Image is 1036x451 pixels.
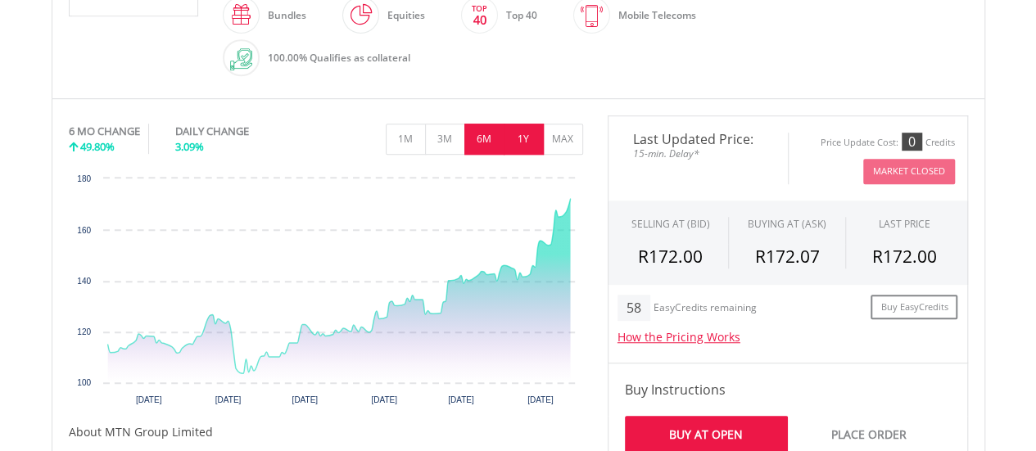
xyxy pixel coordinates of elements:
span: Last Updated Price: [621,133,776,146]
svg: Interactive chart [69,170,583,416]
text: [DATE] [371,395,397,404]
div: 0 [902,133,922,151]
button: 1M [386,124,426,155]
div: Chart. Highcharts interactive chart. [69,170,583,416]
span: R172.07 [754,245,819,268]
div: DAILY CHANGE [175,124,304,139]
text: [DATE] [527,395,554,404]
text: 160 [77,226,91,235]
a: How the Pricing Works [618,329,740,345]
img: collateral-qualifying-green.svg [230,48,252,70]
div: Credits [925,137,955,149]
div: EasyCredits remaining [654,302,757,316]
span: 49.80% [80,139,115,154]
button: 6M [464,124,504,155]
h5: About MTN Group Limited [69,424,583,440]
button: 1Y [504,124,544,155]
div: LAST PRICE [879,217,930,231]
div: SELLING AT (BID) [631,217,709,231]
text: [DATE] [448,395,474,404]
text: [DATE] [215,395,241,404]
span: 3.09% [175,139,204,154]
div: 6 MO CHANGE [69,124,140,139]
a: Buy EasyCredits [871,295,957,320]
span: R172.00 [638,245,703,268]
text: 140 [77,277,91,286]
span: 100.00% Qualifies as collateral [268,51,410,65]
text: 100 [77,378,91,387]
span: 15-min. Delay* [621,146,776,161]
button: 3M [425,124,465,155]
span: BUYING AT (ASK) [748,217,826,231]
text: 180 [77,174,91,183]
h4: Buy Instructions [625,380,951,399]
text: 120 [77,327,91,336]
button: Market Closed [863,159,955,184]
span: R172.00 [872,245,937,268]
text: [DATE] [292,395,318,404]
div: Price Update Cost: [821,137,898,149]
text: [DATE] [135,395,161,404]
button: MAX [543,124,583,155]
div: 58 [618,295,650,321]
